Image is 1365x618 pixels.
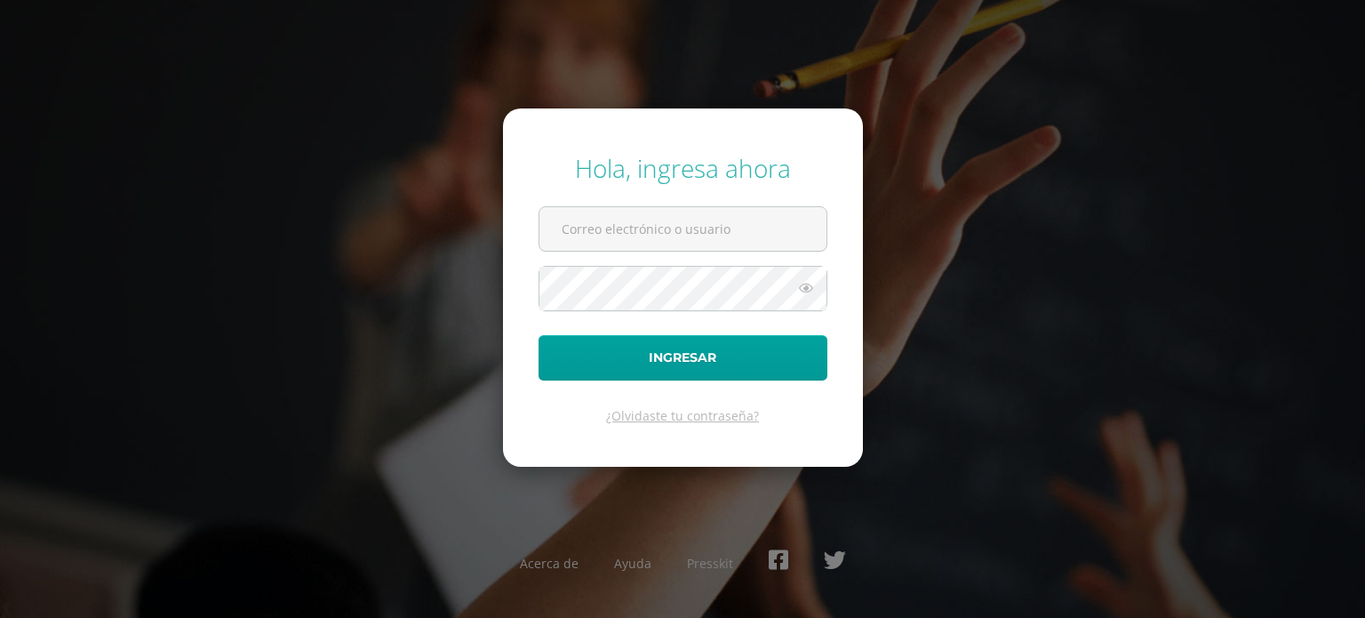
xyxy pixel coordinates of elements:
div: Hola, ingresa ahora [539,151,827,185]
a: Acerca de [520,555,579,572]
input: Correo electrónico o usuario [539,207,826,251]
a: Ayuda [614,555,651,572]
a: Presskit [687,555,733,572]
button: Ingresar [539,335,827,381]
a: ¿Olvidaste tu contraseña? [606,407,759,424]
